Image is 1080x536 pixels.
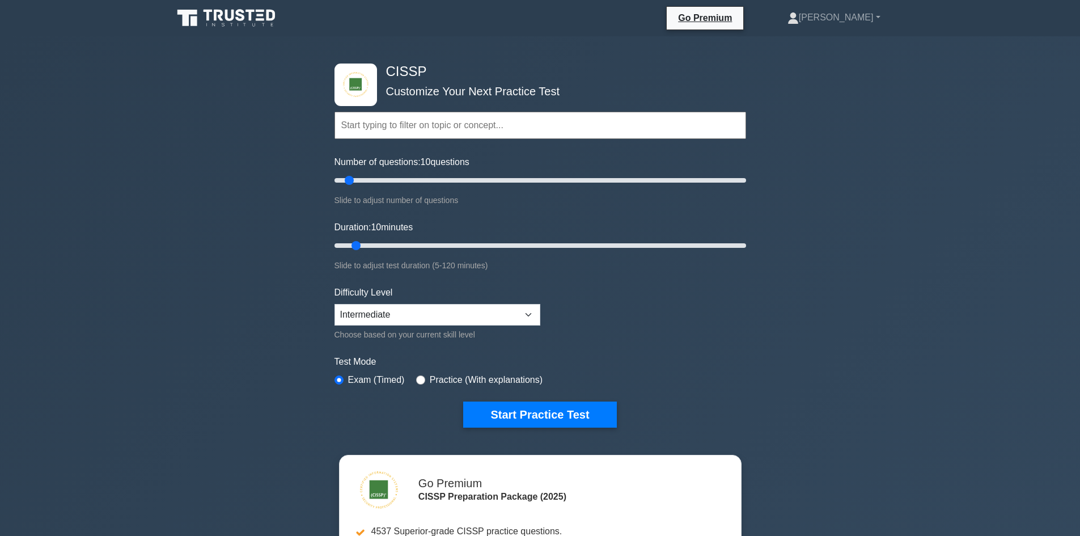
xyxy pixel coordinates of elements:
[671,11,739,25] a: Go Premium
[334,112,746,139] input: Start typing to filter on topic or concept...
[334,328,540,341] div: Choose based on your current skill level
[463,402,616,428] button: Start Practice Test
[334,221,413,234] label: Duration: minutes
[334,259,746,272] div: Slide to adjust test duration (5-120 minutes)
[430,373,543,387] label: Practice (With explanations)
[334,355,746,369] label: Test Mode
[334,155,469,169] label: Number of questions: questions
[334,286,393,299] label: Difficulty Level
[382,64,691,80] h4: CISSP
[371,222,381,232] span: 10
[760,6,908,29] a: [PERSON_NAME]
[348,373,405,387] label: Exam (Timed)
[334,193,746,207] div: Slide to adjust number of questions
[421,157,431,167] span: 10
